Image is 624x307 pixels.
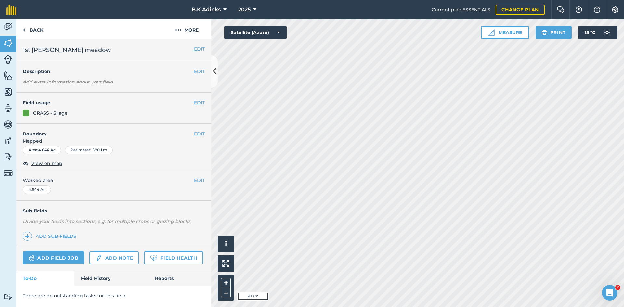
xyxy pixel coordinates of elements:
[31,160,62,167] span: View on map
[4,38,13,48] img: svg+xml;base64,PHN2ZyB4bWxucz0iaHR0cDovL3d3dy53My5vcmcvMjAwMC9zdmciIHdpZHRoPSI1NiIgaGVpZ2h0PSI2MC...
[23,292,205,299] p: There are no outstanding tasks for this field.
[16,124,194,137] h4: Boundary
[175,26,182,34] img: svg+xml;base64,PHN2ZyB4bWxucz0iaHR0cDovL3d3dy53My5vcmcvMjAwMC9zdmciIHdpZHRoPSIyMCIgaGVpZ2h0PSIyNC...
[23,79,113,85] em: Add extra information about your field
[23,218,190,224] em: Divide your fields into sections, e.g. for multiple crops or grazing blocks
[4,71,13,81] img: svg+xml;base64,PHN2ZyB4bWxucz0iaHR0cDovL3d3dy53My5vcmcvMjAwMC9zdmciIHdpZHRoPSI1NiIgaGVpZ2h0PSI2MC...
[23,251,84,264] a: Add field job
[23,160,62,167] button: View on map
[432,6,490,13] span: Current plan : ESSENTIALS
[192,6,221,14] span: B.K Adinks
[4,55,13,64] img: svg+xml;base64,PD94bWwgdmVyc2lvbj0iMS4wIiBlbmNvZGluZz0idXRmLTgiPz4KPCEtLSBHZW5lcmF0b3I6IEFkb2JlIE...
[585,26,595,39] span: 15 ° C
[65,146,113,154] div: Perimeter : 580.1 m
[611,6,619,13] img: A cog icon
[575,6,583,13] img: A question mark icon
[4,136,13,146] img: svg+xml;base64,PD94bWwgdmVyc2lvbj0iMS4wIiBlbmNvZGluZz0idXRmLTgiPz4KPCEtLSBHZW5lcmF0b3I6IEFkb2JlIE...
[4,169,13,178] img: svg+xml;base64,PD94bWwgdmVyc2lvbj0iMS4wIiBlbmNvZGluZz0idXRmLTgiPz4KPCEtLSBHZW5lcmF0b3I6IEFkb2JlIE...
[95,254,102,262] img: svg+xml;base64,PD94bWwgdmVyc2lvbj0iMS4wIiBlbmNvZGluZz0idXRmLTgiPz4KPCEtLSBHZW5lcmF0b3I6IEFkb2JlIE...
[4,103,13,113] img: svg+xml;base64,PD94bWwgdmVyc2lvbj0iMS4wIiBlbmNvZGluZz0idXRmLTgiPz4KPCEtLSBHZW5lcmF0b3I6IEFkb2JlIE...
[23,232,79,241] a: Add sub-fields
[194,99,205,106] button: EDIT
[221,288,231,297] button: –
[221,278,231,288] button: +
[602,285,617,301] iframe: Intercom live chat
[89,251,139,264] a: Add note
[4,120,13,129] img: svg+xml;base64,PD94bWwgdmVyc2lvbj0iMS4wIiBlbmNvZGluZz0idXRmLTgiPz4KPCEtLSBHZW5lcmF0b3I6IEFkb2JlIE...
[23,68,205,75] h4: Description
[16,207,211,214] h4: Sub-fields
[194,130,205,137] button: EDIT
[238,6,251,14] span: 2025
[144,251,203,264] a: Field Health
[23,185,51,194] div: 4.644 Ac
[218,236,234,252] button: i
[224,26,287,39] button: Satellite (Azure)
[222,260,229,267] img: Four arrows, one pointing top left, one top right, one bottom right and the last bottom left
[16,19,50,39] a: Back
[162,19,211,39] button: More
[615,285,620,290] span: 2
[194,177,205,184] button: EDIT
[194,68,205,75] button: EDIT
[23,146,61,154] div: Area : 4.644 Ac
[481,26,529,39] button: Measure
[6,5,16,15] img: fieldmargin Logo
[23,160,29,167] img: svg+xml;base64,PHN2ZyB4bWxucz0iaHR0cDovL3d3dy53My5vcmcvMjAwMC9zdmciIHdpZHRoPSIxOCIgaGVpZ2h0PSIyNC...
[541,29,548,36] img: svg+xml;base64,PHN2ZyB4bWxucz0iaHR0cDovL3d3dy53My5vcmcvMjAwMC9zdmciIHdpZHRoPSIxOSIgaGVpZ2h0PSIyNC...
[4,152,13,162] img: svg+xml;base64,PD94bWwgdmVyc2lvbj0iMS4wIiBlbmNvZGluZz0idXRmLTgiPz4KPCEtLSBHZW5lcmF0b3I6IEFkb2JlIE...
[557,6,565,13] img: Two speech bubbles overlapping with the left bubble in the forefront
[4,22,13,32] img: svg+xml;base64,PD94bWwgdmVyc2lvbj0iMS4wIiBlbmNvZGluZz0idXRmLTgiPz4KPCEtLSBHZW5lcmF0b3I6IEFkb2JlIE...
[29,254,35,262] img: svg+xml;base64,PD94bWwgdmVyc2lvbj0iMS4wIiBlbmNvZGluZz0idXRmLTgiPz4KPCEtLSBHZW5lcmF0b3I6IEFkb2JlIE...
[594,6,600,14] img: svg+xml;base64,PHN2ZyB4bWxucz0iaHR0cDovL3d3dy53My5vcmcvMjAwMC9zdmciIHdpZHRoPSIxNyIgaGVpZ2h0PSIxNy...
[74,271,148,286] a: Field History
[488,29,495,36] img: Ruler icon
[225,240,227,248] span: i
[16,137,211,145] span: Mapped
[16,271,74,286] a: To-Do
[23,177,205,184] span: Worked area
[149,271,211,286] a: Reports
[578,26,617,39] button: 15 °C
[23,99,194,106] h4: Field usage
[536,26,572,39] button: Print
[23,26,26,34] img: svg+xml;base64,PHN2ZyB4bWxucz0iaHR0cDovL3d3dy53My5vcmcvMjAwMC9zdmciIHdpZHRoPSI5IiBoZWlnaHQ9IjI0Ii...
[601,26,614,39] img: svg+xml;base64,PD94bWwgdmVyc2lvbj0iMS4wIiBlbmNvZGluZz0idXRmLTgiPz4KPCEtLSBHZW5lcmF0b3I6IEFkb2JlIE...
[25,232,30,240] img: svg+xml;base64,PHN2ZyB4bWxucz0iaHR0cDovL3d3dy53My5vcmcvMjAwMC9zdmciIHdpZHRoPSIxNCIgaGVpZ2h0PSIyNC...
[33,109,68,117] div: GRASS - Silage
[4,87,13,97] img: svg+xml;base64,PHN2ZyB4bWxucz0iaHR0cDovL3d3dy53My5vcmcvMjAwMC9zdmciIHdpZHRoPSI1NiIgaGVpZ2h0PSI2MC...
[23,45,111,55] span: 1st [PERSON_NAME] meadow
[4,294,13,300] img: svg+xml;base64,PD94bWwgdmVyc2lvbj0iMS4wIiBlbmNvZGluZz0idXRmLTgiPz4KPCEtLSBHZW5lcmF0b3I6IEFkb2JlIE...
[194,45,205,53] button: EDIT
[496,5,545,15] a: Change plan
